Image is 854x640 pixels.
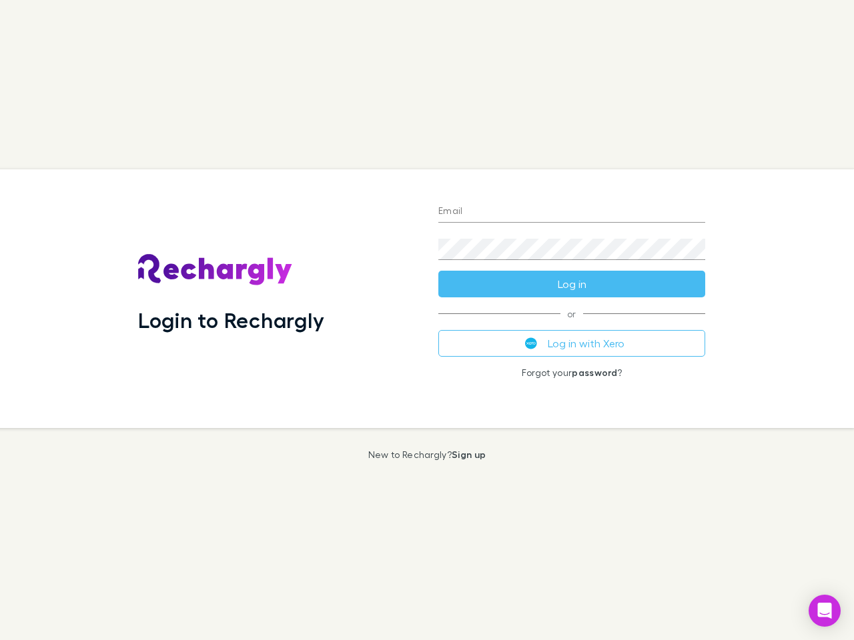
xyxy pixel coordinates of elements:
p: Forgot your ? [438,367,705,378]
p: New to Rechargly? [368,449,486,460]
img: Xero's logo [525,337,537,349]
a: password [572,367,617,378]
div: Open Intercom Messenger [809,595,841,627]
img: Rechargly's Logo [138,254,293,286]
h1: Login to Rechargly [138,307,324,333]
a: Sign up [452,449,486,460]
button: Log in [438,271,705,297]
button: Log in with Xero [438,330,705,357]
